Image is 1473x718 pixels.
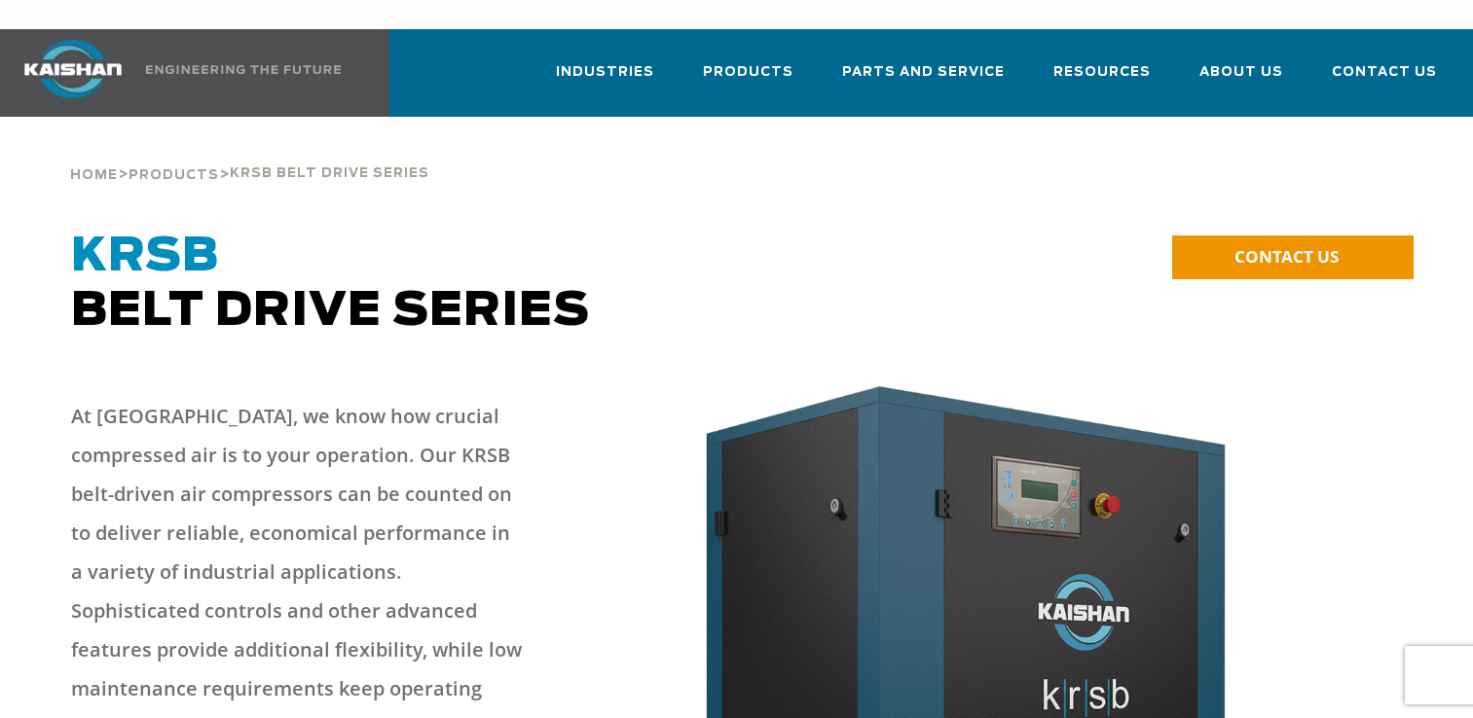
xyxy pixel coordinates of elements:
span: krsb belt drive series [230,167,429,180]
img: Engineering the future [146,65,341,74]
span: Industries [556,61,654,84]
span: Belt Drive Series [71,233,590,335]
span: Products [129,169,219,182]
a: Home [70,165,118,183]
a: Industries [556,47,654,113]
a: Contact Us [1332,47,1437,113]
span: About Us [1199,61,1283,84]
span: KRSB [71,233,219,280]
a: Products [129,165,219,183]
a: About Us [1199,47,1283,113]
span: Contact Us [1332,61,1437,84]
span: Resources [1053,61,1151,84]
span: CONTACT US [1234,245,1339,268]
a: Parts and Service [842,47,1005,113]
span: Home [70,169,118,182]
a: Products [703,47,793,113]
div: > > [70,117,429,191]
span: Parts and Service [842,61,1005,84]
a: Resources [1053,47,1151,113]
a: CONTACT US [1172,235,1414,279]
span: Products [703,61,793,84]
